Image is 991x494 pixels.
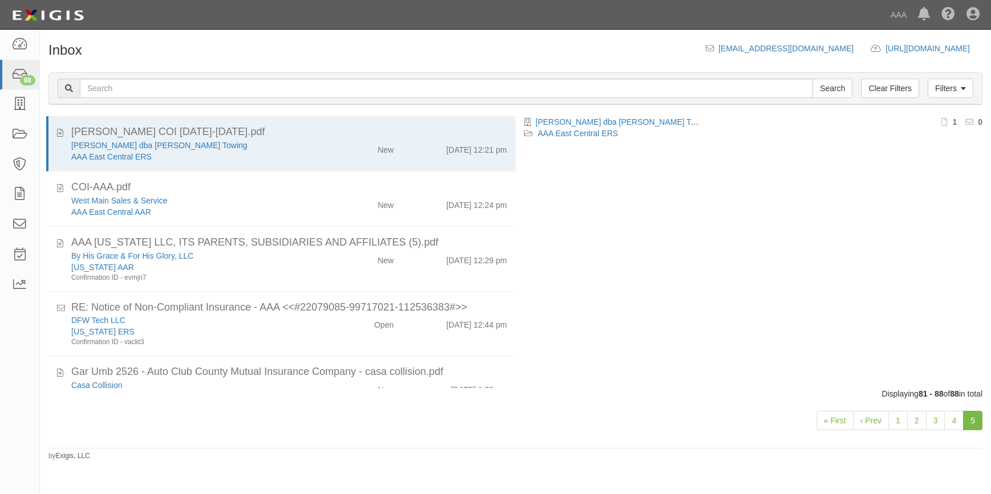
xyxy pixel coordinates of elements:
[71,250,318,262] div: By His Grace & For His Glory, LLC
[9,5,87,26] img: logo-5460c22ac91f19d4615b14bd174203de0afe785f0fc80cf4dbbc73dc1793850b.png
[978,117,982,126] b: 0
[80,79,813,98] input: Search
[71,141,247,150] a: [PERSON_NAME] dba [PERSON_NAME] Towing
[853,411,889,430] a: ‹ Prev
[538,129,618,138] a: AAA East Central ERS
[71,365,507,379] div: Gar Umb 2526 - Auto Club County Mutual Insurance Company - casa collision.pdf
[71,273,318,283] div: Confirmation ID - evmjn7
[377,379,393,395] div: New
[48,43,82,58] h1: Inbox
[377,140,393,156] div: New
[535,117,712,126] a: [PERSON_NAME] dba [PERSON_NAME] Towing
[886,44,982,53] a: [URL][DOMAIN_NAME]
[941,8,955,22] i: Help Center - Complianz
[71,316,125,325] a: DFW Tech LLC
[450,379,507,395] div: [DATE] 1:20 pm
[446,250,507,266] div: [DATE] 12:29 pm
[71,251,193,260] a: By His Grace & For His Glory, LLC
[718,44,854,53] a: [EMAIL_ADDRESS][DOMAIN_NAME]
[944,411,964,430] a: 4
[377,250,393,266] div: New
[71,235,507,250] div: AAA TEXAS LLC, ITS PARENTS, SUBSIDIARIES AND AFFILIATES (5).pdf
[813,79,852,98] input: Search
[377,195,393,211] div: New
[926,411,945,430] a: 3
[48,451,90,461] small: by
[71,206,318,218] div: AAA East Central AAR
[20,75,35,85] div: 88
[885,3,912,26] a: AAA
[71,262,318,273] div: Texas AAR
[446,140,507,156] div: [DATE] 12:21 pm
[71,152,152,161] a: AAA East Central ERS
[963,411,982,430] a: 5
[907,411,927,430] a: 2
[919,389,944,398] b: 81 - 88
[71,381,122,390] a: Casa Collision
[446,315,507,330] div: [DATE] 12:44 pm
[71,125,507,140] div: Biddle COI 10.12.25-04.12.26.pdf
[71,196,168,205] a: West Main Sales & Service
[952,117,957,126] b: 1
[950,389,959,398] b: 88
[817,411,854,430] a: « First
[446,195,507,211] div: [DATE] 12:24 pm
[71,180,507,195] div: COI-AAA.pdf
[71,140,318,151] div: John Biddle dba Biddle's Towing
[861,79,919,98] a: Clear Filters
[71,195,318,206] div: West Main Sales & Service
[40,388,991,399] div: Displaying of in total
[71,337,318,347] div: Confirmation ID - vackt3
[71,327,135,336] a: [US_STATE] ERS
[888,411,908,430] a: 1
[928,79,973,98] a: Filters
[71,263,134,272] a: [US_STATE] AAR
[374,315,393,330] div: Open
[71,151,318,162] div: AAA East Central ERS
[56,452,90,460] a: Exigis, LLC
[71,207,151,217] a: AAA East Central AAR
[71,379,318,391] div: Casa Collision
[71,300,507,315] div: RE: Notice of Non-Compliant Insurance - AAA <<#22079085-99717021-112536383#>>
